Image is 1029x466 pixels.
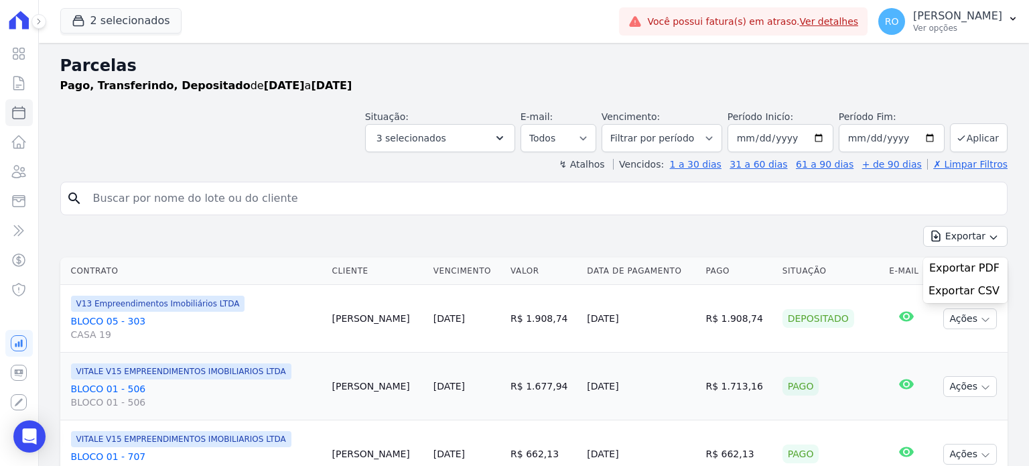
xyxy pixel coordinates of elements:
a: ✗ Limpar Filtros [927,159,1008,170]
a: [DATE] [433,381,465,392]
th: Valor [505,257,581,285]
th: Contrato [60,257,327,285]
th: Vencimento [428,257,505,285]
div: Open Intercom Messenger [13,420,46,453]
strong: [DATE] [311,79,352,92]
span: VITALE V15 EMPREENDIMENTOS IMOBILIARIOS LTDA [71,363,291,380]
a: Exportar PDF [929,261,1002,278]
a: Ver detalhes [800,16,859,27]
i: search [66,190,82,207]
input: Buscar por nome do lote ou do cliente [85,185,1002,212]
button: Ações [943,376,997,397]
h2: Parcelas [60,54,1008,78]
td: R$ 1.908,74 [505,285,581,353]
a: [DATE] [433,449,465,459]
label: Vencimento: [602,111,660,122]
a: 1 a 30 dias [670,159,722,170]
span: RO [885,17,899,26]
strong: [DATE] [264,79,305,92]
th: Pago [700,257,776,285]
button: Exportar [923,226,1008,247]
span: Você possui fatura(s) em atraso. [647,15,858,29]
label: ↯ Atalhos [559,159,604,170]
a: [DATE] [433,313,465,324]
p: Ver opções [913,23,1002,34]
div: Pago [782,377,819,396]
button: Aplicar [950,123,1008,152]
label: E-mail: [521,111,553,122]
a: + de 90 dias [862,159,922,170]
span: BLOCO 01 - 506 [71,396,322,409]
button: RO [PERSON_NAME] Ver opções [868,3,1029,40]
th: Situação [777,257,884,285]
span: VITALE V15 EMPREENDIMENTOS IMOBILIARIOS LTDA [71,431,291,447]
p: [PERSON_NAME] [913,9,1002,23]
span: 3 selecionados [376,130,446,146]
a: Exportar CSV [929,284,1002,300]
td: [PERSON_NAME] [326,353,427,420]
label: Período Inicío: [728,111,793,122]
strong: Pago, Transferindo, Depositado [60,79,251,92]
div: Depositado [782,309,854,328]
a: 61 a 90 dias [796,159,853,170]
button: 3 selecionados [365,124,515,152]
td: R$ 1.713,16 [700,353,776,420]
button: Ações [943,308,997,329]
th: E-mail [884,257,929,285]
td: R$ 1.677,94 [505,353,581,420]
span: Exportar PDF [929,261,1000,275]
span: CASA 19 [71,328,322,341]
a: BLOCO 05 - 303CASA 19 [71,314,322,341]
th: Cliente [326,257,427,285]
p: de a [60,78,352,94]
td: [DATE] [581,353,700,420]
td: [PERSON_NAME] [326,285,427,353]
label: Vencidos: [613,159,664,170]
span: V13 Empreendimentos Imobiliários LTDA [71,296,245,312]
span: Exportar CSV [929,284,1000,298]
label: Período Fim: [839,110,945,124]
td: [DATE] [581,285,700,353]
label: Situação: [365,111,409,122]
button: Ações [943,444,997,465]
a: BLOCO 01 - 506BLOCO 01 - 506 [71,382,322,409]
th: Data de Pagamento [581,257,700,285]
a: 31 a 60 dias [730,159,787,170]
div: Pago [782,445,819,463]
button: 2 selecionados [60,8,182,34]
td: R$ 1.908,74 [700,285,776,353]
